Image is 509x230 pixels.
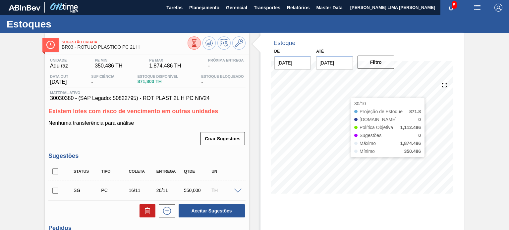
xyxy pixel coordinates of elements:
span: Material ativo [50,91,244,95]
label: Até [316,49,324,54]
div: Status [72,169,102,174]
div: 26/11/2025 [155,188,185,193]
span: 5 [452,1,457,9]
div: - [206,58,246,69]
span: Suficiência [91,74,114,78]
span: Transportes [254,4,280,12]
img: TNhmsLtSVTkK8tSr43FrP2fwEKptu5GPRR3wAAAABJRU5ErkJggg== [9,5,40,11]
span: 350,486 TH [95,63,122,69]
div: UN [210,169,240,174]
div: Entrega [155,169,185,174]
h3: Sugestões [48,153,245,160]
div: Excluir Sugestões [136,204,155,217]
span: Estoque Disponível [138,74,178,78]
button: Criar Sugestões [200,132,245,145]
p: Nenhuma transferência para análise [48,120,245,126]
div: Sugestão Criada [72,188,102,193]
button: Ir ao Master Data / Geral [232,36,246,50]
div: - [89,74,116,85]
span: 1.874,486 TH [149,63,181,69]
span: Gerencial [226,4,247,12]
span: [DATE] [50,79,68,85]
img: Logout [494,4,502,12]
div: 550,000 [182,188,212,193]
span: Unidade [50,58,68,62]
span: Planejamento [189,4,219,12]
img: userActions [473,4,481,12]
button: Notificações [440,3,462,12]
span: Sugestão Criada [62,40,187,44]
div: Nova sugestão [155,204,175,217]
div: Qtde [182,169,212,174]
button: Atualizar Gráfico [202,36,216,50]
input: dd/mm/yyyy [274,56,311,69]
span: PE MAX [149,58,181,62]
div: Estoque [274,40,296,47]
div: Tipo [99,169,130,174]
span: Estoque Bloqueado [201,74,244,78]
span: 871,800 TH [138,79,178,84]
div: Pedido de Compra [99,188,130,193]
span: Existem lotes com risco de vencimento em outras unidades [48,108,218,115]
button: Programar Estoque [217,36,231,50]
button: Visão Geral dos Estoques [188,36,201,50]
label: De [274,49,280,54]
span: Relatórios [287,4,310,12]
span: PE MIN [95,58,122,62]
input: dd/mm/yyyy [316,56,353,69]
div: Coleta [127,169,157,174]
span: Master Data [316,4,342,12]
span: Data out [50,74,68,78]
span: BR03 - RÓTULO PLÁSTICO PC 2L H [62,45,187,50]
div: 16/11/2025 [127,188,157,193]
button: Aceitar Sugestões [179,204,245,217]
span: Aquiraz [50,63,68,69]
img: Ícone [46,41,55,49]
div: - [199,74,245,85]
span: Tarefas [166,4,183,12]
div: TH [210,188,240,193]
span: 30030380 - (SAP Legado: 50822795) - ROT PLAST 2L H PC NIV24 [50,95,244,101]
h1: Estoques [7,20,124,28]
div: Aceitar Sugestões [175,204,246,218]
button: Filtro [358,56,394,69]
span: Próxima Entrega [208,58,244,62]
